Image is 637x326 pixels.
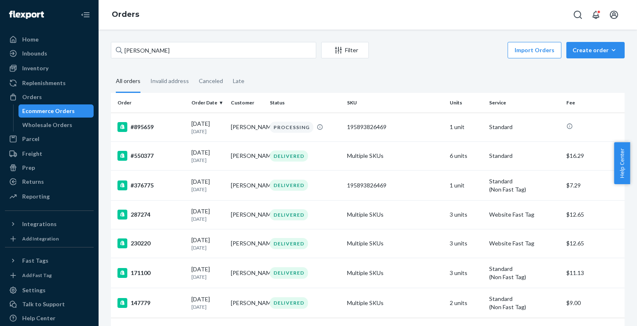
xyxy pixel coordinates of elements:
td: $11.13 [563,258,625,288]
a: Settings [5,284,94,297]
div: 230220 [117,238,185,248]
div: Add Fast Tag [22,272,52,279]
div: Customer [231,99,264,106]
a: Add Integration [5,234,94,244]
th: SKU [344,93,446,113]
div: [DATE] [191,265,224,280]
th: Order [111,93,188,113]
button: Open Search Box [570,7,586,23]
div: Freight [22,150,42,158]
a: Wholesale Orders [18,118,94,132]
a: Orders [112,10,139,19]
td: [PERSON_NAME] [228,170,267,200]
a: Talk to Support [5,298,94,311]
p: [DATE] [191,303,224,310]
td: $12.65 [563,200,625,229]
div: Home [22,35,39,44]
div: 171100 [117,268,185,278]
p: [DATE] [191,157,224,164]
a: Inbounds [5,47,94,60]
div: DELIVERED [270,150,308,162]
ol: breadcrumbs [105,3,146,27]
div: Inventory [22,64,48,72]
td: 1 unit [446,113,486,141]
div: PROCESSING [270,122,313,133]
td: [PERSON_NAME] [228,113,267,141]
td: [PERSON_NAME] [228,141,267,170]
a: Returns [5,175,94,188]
div: (Non Fast Tag) [489,303,560,311]
div: #376775 [117,180,185,190]
div: (Non Fast Tag) [489,273,560,281]
div: Invalid address [150,70,189,92]
div: DELIVERED [270,209,308,220]
div: All orders [116,70,140,93]
td: $9.00 [563,288,625,318]
a: Help Center [5,312,94,325]
button: Open account menu [606,7,622,23]
div: Reporting [22,192,50,201]
div: Late [233,70,244,92]
p: [DATE] [191,128,224,135]
th: Units [446,93,486,113]
th: Fee [563,93,625,113]
a: Parcel [5,132,94,146]
div: (Non Fast Tag) [489,185,560,194]
p: Standard [489,123,560,131]
div: Ecommerce Orders [23,107,75,115]
td: Multiple SKUs [344,258,446,288]
div: Prep [22,164,35,172]
div: [DATE] [191,120,224,135]
td: Multiple SKUs [344,141,446,170]
img: Flexport logo [9,11,44,19]
div: Fast Tags [22,257,48,265]
td: 6 units [446,141,486,170]
div: Returns [22,178,44,186]
td: 1 unit [446,170,486,200]
td: 3 units [446,200,486,229]
div: Filter [322,46,368,54]
td: [PERSON_NAME] [228,200,267,229]
a: Freight [5,147,94,160]
div: 287274 [117,210,185,220]
div: 147779 [117,298,185,308]
th: Status [267,93,344,113]
div: Wholesale Orders [23,121,73,129]
div: 195893826469 [347,181,443,190]
td: $7.29 [563,170,625,200]
div: Canceled [199,70,223,92]
p: [DATE] [191,186,224,193]
div: 195893826469 [347,123,443,131]
button: Open notifications [588,7,604,23]
div: Replenishments [22,79,66,87]
td: 3 units [446,229,486,258]
button: Import Orders [508,42,561,58]
button: Fast Tags [5,254,94,267]
td: 3 units [446,258,486,288]
div: [DATE] [191,236,224,251]
div: [DATE] [191,207,224,222]
button: Filter [321,42,369,58]
div: [DATE] [191,178,224,193]
div: Talk to Support [22,300,65,308]
div: Integrations [22,220,57,228]
p: Website Fast Tag [489,210,560,219]
p: Standard [489,152,560,160]
p: Standard [489,177,560,185]
td: Multiple SKUs [344,229,446,258]
div: #895659 [117,122,185,132]
p: Standard [489,265,560,273]
a: Ecommerce Orders [18,104,94,118]
td: $16.29 [563,141,625,170]
p: [DATE] [191,215,224,222]
p: Website Fast Tag [489,239,560,247]
button: Create order [566,42,625,58]
input: Search orders [111,42,316,58]
div: #550377 [117,151,185,161]
button: Close Navigation [77,7,94,23]
p: [DATE] [191,244,224,251]
div: DELIVERED [270,267,308,278]
div: Orders [22,93,42,101]
th: Order Date [188,93,228,113]
div: DELIVERED [270,238,308,249]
